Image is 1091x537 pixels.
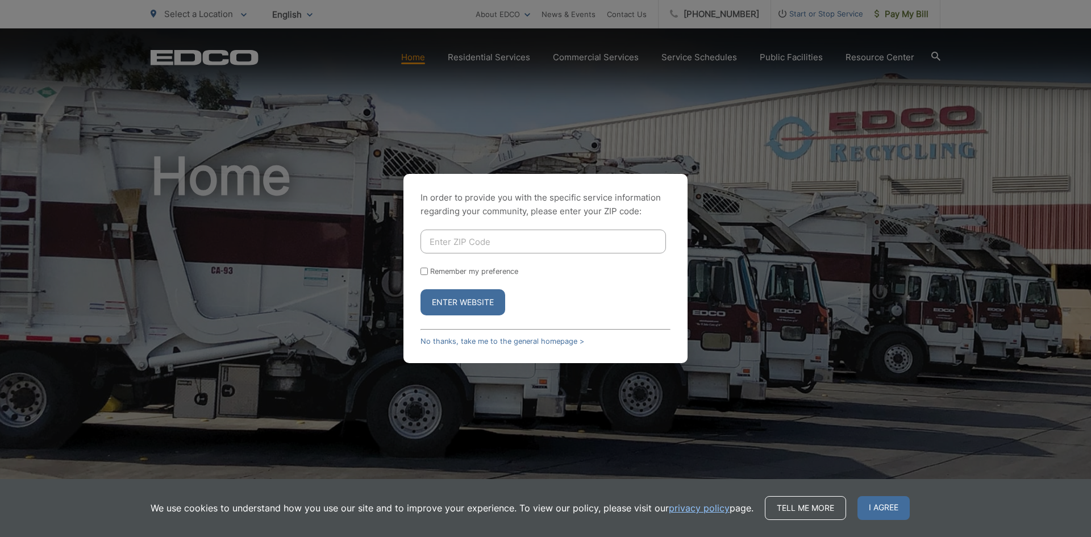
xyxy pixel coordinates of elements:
[420,289,505,315] button: Enter Website
[420,337,584,345] a: No thanks, take me to the general homepage >
[430,267,518,276] label: Remember my preference
[420,191,671,218] p: In order to provide you with the specific service information regarding your community, please en...
[420,230,666,253] input: Enter ZIP Code
[857,496,910,520] span: I agree
[669,501,730,515] a: privacy policy
[151,501,753,515] p: We use cookies to understand how you use our site and to improve your experience. To view our pol...
[765,496,846,520] a: Tell me more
